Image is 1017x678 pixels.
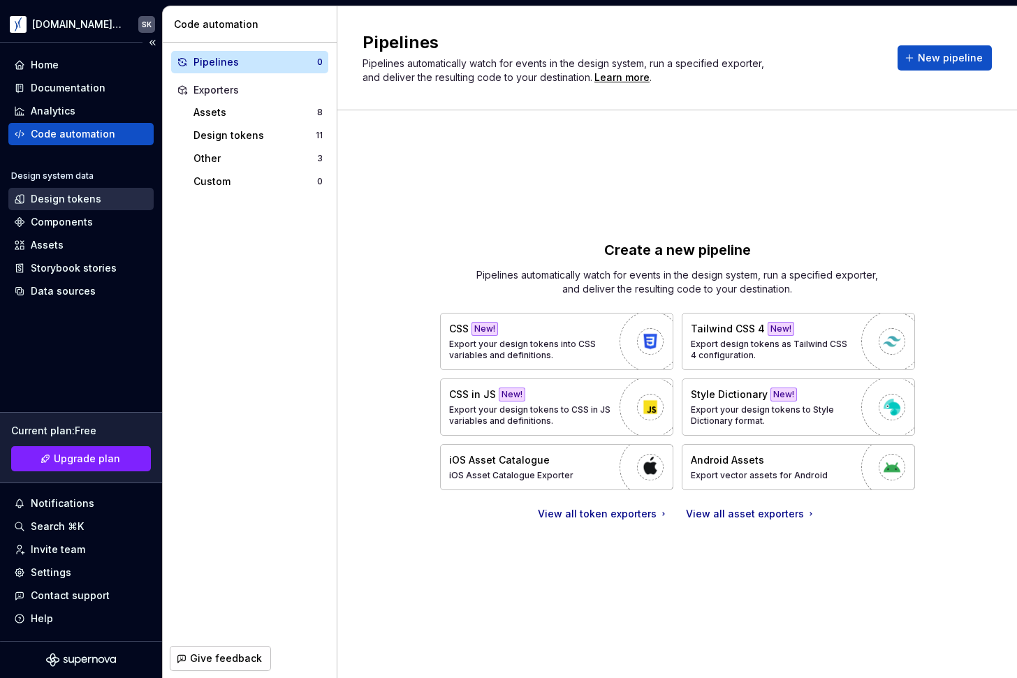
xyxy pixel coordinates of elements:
[8,77,154,99] a: Documentation
[538,507,669,521] a: View all token exporters
[142,19,152,30] div: SK
[317,176,323,187] div: 0
[31,284,96,298] div: Data sources
[449,322,469,336] p: CSS
[193,105,317,119] div: Assets
[190,651,262,665] span: Give feedback
[8,607,154,630] button: Help
[691,322,765,336] p: Tailwind CSS 4
[499,388,525,401] div: New!
[31,215,93,229] div: Components
[188,147,328,170] button: Other3
[8,54,154,76] a: Home
[31,58,59,72] div: Home
[592,73,652,83] span: .
[193,128,316,142] div: Design tokens
[31,127,115,141] div: Code automation
[174,17,331,31] div: Code automation
[31,589,110,603] div: Contact support
[440,378,673,436] button: CSS in JSNew!Export your design tokens to CSS in JS variables and definitions.
[317,107,323,118] div: 8
[31,566,71,580] div: Settings
[8,211,154,233] a: Components
[31,81,105,95] div: Documentation
[8,100,154,122] a: Analytics
[193,175,317,189] div: Custom
[11,424,151,438] div: Current plan : Free
[8,561,154,584] a: Settings
[686,507,817,521] a: View all asset exporters
[31,238,64,252] div: Assets
[142,33,162,52] button: Collapse sidebar
[11,170,94,182] div: Design system data
[31,519,84,533] div: Search ⌘K
[898,45,992,71] button: New pipeline
[471,322,498,336] div: New!
[449,453,550,467] p: iOS Asset Catalogue
[449,388,496,401] p: CSS in JS
[8,280,154,302] a: Data sources
[8,515,154,538] button: Search ⌘K
[316,130,323,141] div: 11
[188,101,328,124] button: Assets8
[31,261,117,275] div: Storybook stories
[8,492,154,515] button: Notifications
[604,240,751,260] p: Create a new pipeline
[8,538,154,561] a: Invite team
[691,388,768,401] p: Style Dictionary
[11,446,151,471] a: Upgrade plan
[171,51,328,73] button: Pipelines0
[440,313,673,370] button: CSSNew!Export your design tokens into CSS variables and definitions.
[918,51,983,65] span: New pipeline
[32,17,122,31] div: [DOMAIN_NAME] Design System
[8,234,154,256] a: Assets
[31,104,75,118] div: Analytics
[10,16,27,33] img: cef300fc-78a0-4115-84f8-52b347f88761.png
[682,444,915,490] button: Android AssetsExport vector assets for Android
[449,339,613,361] p: Export your design tokens into CSS variables and definitions.
[170,646,271,671] button: Give feedback
[46,653,116,667] svg: Supernova Logo
[8,584,154,607] button: Contact support
[768,322,794,336] div: New!
[691,339,854,361] p: Export design tokens as Tailwind CSS 4 configuration.
[193,55,317,69] div: Pipelines
[54,452,120,466] span: Upgrade plan
[449,470,573,481] p: iOS Asset Catalogue Exporter
[363,31,881,54] h2: Pipelines
[31,543,85,557] div: Invite team
[31,192,101,206] div: Design tokens
[8,257,154,279] a: Storybook stories
[31,496,94,510] div: Notifications
[449,404,613,427] p: Export your design tokens to CSS in JS variables and definitions.
[31,612,53,626] div: Help
[8,123,154,145] a: Code automation
[8,188,154,210] a: Design tokens
[691,470,828,481] p: Export vector assets for Android
[594,71,650,84] a: Learn more
[193,152,317,165] div: Other
[317,153,323,164] div: 3
[682,378,915,436] button: Style DictionaryNew!Export your design tokens to Style Dictionary format.
[682,313,915,370] button: Tailwind CSS 4New!Export design tokens as Tailwind CSS 4 configuration.
[188,170,328,193] button: Custom0
[3,9,159,39] button: [DOMAIN_NAME] Design SystemSK
[770,388,797,401] div: New!
[468,268,887,296] p: Pipelines automatically watch for events in the design system, run a specified exporter, and deli...
[317,57,323,68] div: 0
[691,453,764,467] p: Android Assets
[363,57,767,83] span: Pipelines automatically watch for events in the design system, run a specified exporter, and deli...
[193,83,323,97] div: Exporters
[691,404,854,427] p: Export your design tokens to Style Dictionary format.
[440,444,673,490] button: iOS Asset CatalogueiOS Asset Catalogue Exporter
[188,124,328,147] button: Design tokens11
